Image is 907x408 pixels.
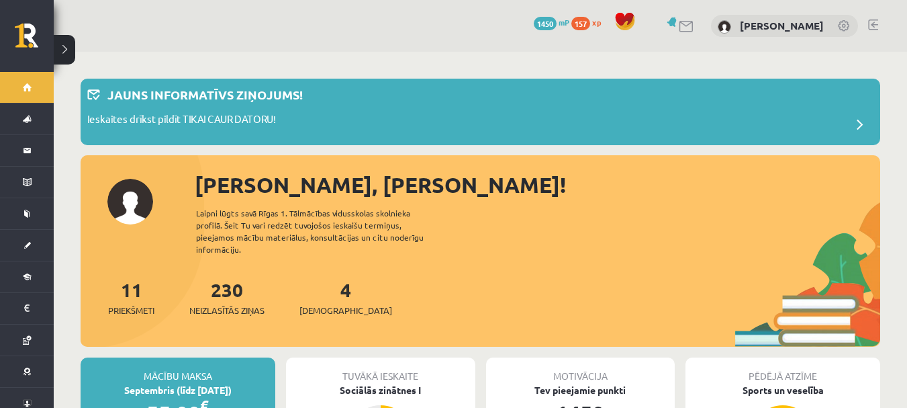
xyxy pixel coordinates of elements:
span: [DEMOGRAPHIC_DATA] [299,304,392,317]
a: Rīgas 1. Tālmācības vidusskola [15,24,54,57]
a: 157 xp [571,17,608,28]
div: Motivācija [486,358,675,383]
span: Neizlasītās ziņas [189,304,265,317]
a: 11Priekšmeti [108,278,154,317]
a: Jauns informatīvs ziņojums! Ieskaites drīkst pildīt TIKAI CAUR DATORU! [87,85,873,138]
span: 157 [571,17,590,30]
div: Tuvākā ieskaite [286,358,475,383]
p: Jauns informatīvs ziņojums! [107,85,303,104]
p: Ieskaites drīkst pildīt TIKAI CAUR DATORU! [87,112,276,130]
div: Pēdējā atzīme [685,358,880,383]
div: Sports un veselība [685,383,880,397]
span: 1450 [534,17,557,30]
div: [PERSON_NAME], [PERSON_NAME]! [195,169,880,201]
div: Mācību maksa [81,358,275,383]
a: [PERSON_NAME] [740,19,824,32]
a: 1450 mP [534,17,569,28]
a: 4[DEMOGRAPHIC_DATA] [299,278,392,317]
span: Priekšmeti [108,304,154,317]
span: xp [592,17,601,28]
div: Septembris (līdz [DATE]) [81,383,275,397]
div: Sociālās zinātnes I [286,383,475,397]
a: 230Neizlasītās ziņas [189,278,265,317]
span: mP [559,17,569,28]
img: Nikolajs Taraņenko [718,20,731,34]
div: Laipni lūgts savā Rīgas 1. Tālmācības vidusskolas skolnieka profilā. Šeit Tu vari redzēt tuvojošo... [196,207,447,255]
div: Tev pieejamie punkti [486,383,675,397]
